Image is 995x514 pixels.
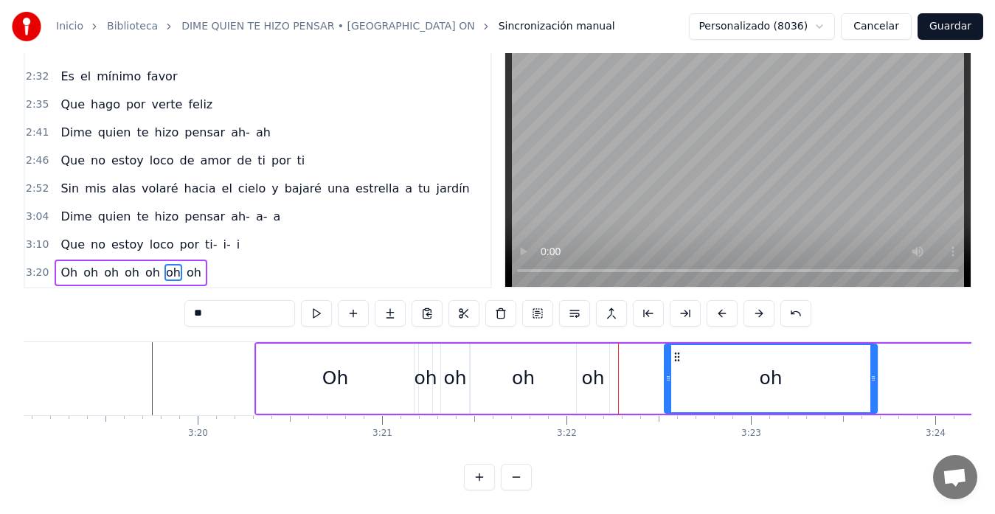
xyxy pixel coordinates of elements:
[229,124,252,141] span: ah-
[254,124,272,141] span: ah
[235,152,253,169] span: de
[26,209,49,224] span: 3:04
[417,180,431,197] span: tu
[140,180,180,197] span: volaré
[89,236,107,253] span: no
[59,236,86,253] span: Que
[89,96,122,113] span: hago
[26,97,49,112] span: 2:35
[148,152,176,169] span: loco
[326,180,351,197] span: una
[59,208,93,225] span: Dime
[229,208,252,225] span: ah-
[26,125,49,140] span: 2:41
[97,124,133,141] span: quien
[254,208,269,225] span: a-
[59,96,86,113] span: Que
[56,19,83,34] a: Inicio
[148,236,176,253] span: loco
[270,180,280,197] span: y
[926,428,946,440] div: 3:24
[110,236,145,253] span: estoy
[271,208,282,225] span: a
[372,428,392,440] div: 3:21
[178,236,201,253] span: por
[26,265,49,280] span: 3:20
[89,152,107,169] span: no
[933,455,977,499] a: Öppna chatt
[111,180,137,197] span: alas
[83,180,107,197] span: mis
[144,264,162,281] span: oh
[26,181,49,196] span: 2:52
[59,264,79,281] span: Oh
[183,124,226,141] span: pensar
[12,12,41,41] img: youka
[153,208,181,225] span: hizo
[135,208,150,225] span: te
[183,208,226,225] span: pensar
[95,68,142,85] span: mínimo
[56,19,615,34] nav: breadcrumb
[59,152,86,169] span: Que
[82,264,100,281] span: oh
[187,96,214,113] span: feliz
[153,124,181,141] span: hizo
[414,364,437,392] div: oh
[841,13,912,40] button: Cancelar
[512,364,535,392] div: oh
[557,428,577,440] div: 3:22
[354,180,401,197] span: estrella
[107,19,158,34] a: Biblioteca
[256,152,267,169] span: ti
[26,237,49,252] span: 3:10
[145,68,178,85] span: favor
[164,264,182,281] span: oh
[59,124,93,141] span: Dime
[199,152,233,169] span: amor
[283,180,323,197] span: bajaré
[135,124,150,141] span: te
[499,19,615,34] span: Sincronización manual
[204,236,219,253] span: ti-
[123,264,141,281] span: oh
[79,68,92,85] span: el
[125,96,148,113] span: por
[185,264,203,281] span: oh
[222,236,232,253] span: i-
[235,236,241,253] span: i
[741,428,761,440] div: 3:23
[322,364,349,392] div: Oh
[403,180,414,197] span: a
[581,364,604,392] div: oh
[103,264,120,281] span: oh
[26,69,49,84] span: 2:32
[59,180,80,197] span: Sin
[434,180,471,197] span: jardín
[97,208,133,225] span: quien
[183,180,218,197] span: hacia
[181,19,475,34] a: DIME QUIEN TE HIZO PENSAR • [GEOGRAPHIC_DATA] ON
[443,364,466,392] div: oh
[237,180,267,197] span: cielo
[4,428,24,440] div: 3:19
[270,152,293,169] span: por
[26,153,49,168] span: 2:46
[110,152,145,169] span: estoy
[759,364,782,392] div: oh
[221,180,234,197] span: el
[150,96,184,113] span: verte
[918,13,983,40] button: Guardar
[296,152,307,169] span: ti
[188,428,208,440] div: 3:20
[59,68,75,85] span: Es
[178,152,196,169] span: de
